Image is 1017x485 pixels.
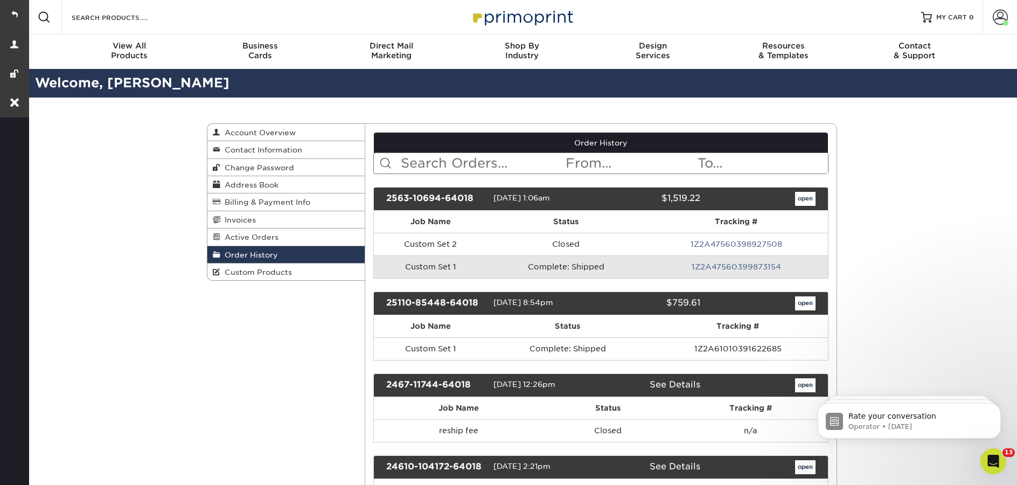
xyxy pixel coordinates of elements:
[487,337,648,360] td: Complete: Shipped
[71,11,176,24] input: SEARCH PRODUCTS.....
[718,41,849,51] span: Resources
[849,41,980,60] div: & Support
[207,228,365,246] a: Active Orders
[673,397,828,419] th: Tracking #
[378,192,493,206] div: 2563-10694-64018
[220,163,294,172] span: Change Password
[374,397,544,419] th: Job Name
[936,13,967,22] span: MY CART
[795,460,816,474] a: open
[849,41,980,51] span: Contact
[220,181,278,189] span: Address Book
[1002,448,1015,457] span: 13
[644,211,828,233] th: Tracking #
[220,128,296,137] span: Account Overview
[718,34,849,69] a: Resources& Templates
[220,216,256,224] span: Invoices
[374,337,487,360] td: Custom Set 1
[487,211,644,233] th: Status
[207,124,365,141] a: Account Overview
[374,233,488,255] td: Custom Set 2
[207,211,365,228] a: Invoices
[849,34,980,69] a: Contact& Support
[692,262,781,271] a: 1Z2A47560399873154
[374,255,488,278] td: Custom Set 1
[795,378,816,392] a: open
[487,315,648,337] th: Status
[220,145,302,154] span: Contact Information
[457,34,588,69] a: Shop ByIndustry
[207,246,365,264] a: Order History
[207,264,365,280] a: Custom Products
[220,198,310,206] span: Billing & Payment Info
[650,379,700,390] a: See Details
[207,159,365,176] a: Change Password
[400,153,565,174] input: Search Orders...
[457,41,588,51] span: Shop By
[378,296,493,310] div: 25110-85448-64018
[593,296,708,310] div: $759.61
[980,448,1006,474] iframe: Intercom live chat
[795,192,816,206] a: open
[493,193,550,202] span: [DATE] 1:06am
[544,419,673,442] td: Closed
[691,240,782,248] a: 1Z2A47560398927508
[207,141,365,158] a: Contact Information
[195,41,326,51] span: Business
[802,380,1017,456] iframe: Intercom notifications message
[487,233,644,255] td: Closed
[673,419,828,442] td: n/a
[378,460,493,474] div: 24610-104172-64018
[650,461,700,472] a: See Details
[718,41,849,60] div: & Templates
[565,153,696,174] input: From...
[220,268,292,276] span: Custom Products
[487,255,644,278] td: Complete: Shipped
[374,315,487,337] th: Job Name
[544,397,673,419] th: Status
[696,153,828,174] input: To...
[374,211,488,233] th: Job Name
[64,34,195,69] a: View AllProducts
[457,41,588,60] div: Industry
[326,41,457,60] div: Marketing
[378,378,493,392] div: 2467-11744-64018
[195,41,326,60] div: Cards
[587,41,718,60] div: Services
[468,5,576,29] img: Primoprint
[587,34,718,69] a: DesignServices
[493,298,553,307] span: [DATE] 8:54pm
[374,419,544,442] td: reship fee
[593,192,708,206] div: $1,519.22
[207,193,365,211] a: Billing & Payment Info
[374,133,828,153] a: Order History
[207,176,365,193] a: Address Book
[195,34,326,69] a: BusinessCards
[648,337,828,360] td: 1Z2A61010391622685
[587,41,718,51] span: Design
[795,296,816,310] a: open
[64,41,195,60] div: Products
[64,41,195,51] span: View All
[27,73,1017,93] h2: Welcome, [PERSON_NAME]
[493,462,551,470] span: [DATE] 2:21pm
[220,251,278,259] span: Order History
[326,41,457,51] span: Direct Mail
[326,34,457,69] a: Direct MailMarketing
[220,233,278,241] span: Active Orders
[969,13,974,21] span: 0
[493,380,555,389] span: [DATE] 12:26pm
[648,315,828,337] th: Tracking #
